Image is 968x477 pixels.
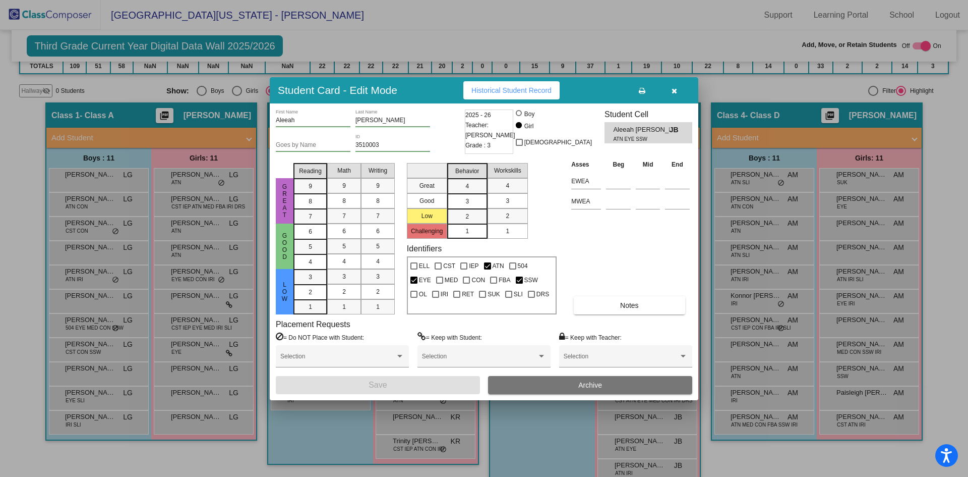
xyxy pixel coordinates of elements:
[280,183,289,219] span: Great
[571,194,601,209] input: assessment
[376,227,380,236] span: 6
[569,159,603,170] th: Asses
[578,381,602,389] span: Archive
[407,244,442,253] label: Identifiers
[574,296,685,314] button: Notes
[309,212,312,221] span: 7
[471,86,552,94] span: Historical Student Record
[506,227,509,236] span: 1
[276,320,350,329] label: Placement Requests
[499,274,510,286] span: FBA
[355,142,430,149] input: Enter ID
[376,272,380,281] span: 3
[309,182,312,191] span: 9
[309,197,312,206] span: 8
[342,242,346,251] span: 5
[462,288,474,300] span: RET
[465,197,469,206] span: 3
[276,142,350,149] input: goes by name
[514,288,523,300] span: SLI
[494,166,521,175] span: Workskills
[419,260,430,272] span: ELL
[662,159,692,170] th: End
[493,260,504,272] span: ATN
[633,159,662,170] th: Mid
[376,257,380,266] span: 4
[455,167,479,176] span: Behavior
[309,302,312,311] span: 1
[613,135,662,143] span: ATN EYE SSW
[280,232,289,260] span: Good
[376,302,380,311] span: 1
[309,288,312,297] span: 2
[309,242,312,251] span: 5
[441,288,448,300] span: IRI
[445,274,458,286] span: MED
[524,122,534,131] div: Girl
[309,257,312,267] span: 4
[443,260,455,272] span: CST
[309,227,312,236] span: 6
[463,81,560,99] button: Historical Student Record
[342,272,346,281] span: 3
[342,227,346,236] span: 6
[613,125,669,135] span: Aleeah [PERSON_NAME]
[465,110,491,120] span: 2025 - 26
[506,211,509,221] span: 2
[559,332,622,342] label: = Keep with Teacher:
[488,376,692,394] button: Archive
[465,227,469,236] span: 1
[276,332,364,342] label: = Do NOT Place with Student:
[299,167,322,176] span: Reading
[337,166,351,175] span: Math
[506,196,509,205] span: 3
[419,274,431,286] span: EYE
[524,274,538,286] span: SSW
[465,120,515,140] span: Teacher: [PERSON_NAME]
[309,273,312,282] span: 3
[518,260,528,272] span: 504
[376,287,380,296] span: 2
[342,302,346,311] span: 1
[603,159,633,170] th: Beg
[376,242,380,251] span: 5
[465,140,491,150] span: Grade : 3
[376,181,380,190] span: 9
[471,274,485,286] span: CON
[276,376,480,394] button: Save
[465,212,469,221] span: 2
[604,110,692,119] h3: Student Cell
[369,166,387,175] span: Writing
[280,281,289,302] span: Low
[342,196,346,205] span: 8
[620,301,639,309] span: Notes
[342,211,346,221] span: 7
[488,288,500,300] span: SUK
[670,125,684,135] span: JB
[506,181,509,190] span: 4
[342,257,346,266] span: 4
[536,288,549,300] span: DRS
[524,110,535,119] div: Boy
[342,287,346,296] span: 2
[419,288,427,300] span: OL
[342,181,346,190] span: 9
[469,260,478,272] span: IEP
[369,381,387,389] span: Save
[465,182,469,191] span: 4
[417,332,482,342] label: = Keep with Student:
[278,84,397,96] h3: Student Card - Edit Mode
[524,136,592,148] span: [DEMOGRAPHIC_DATA]
[376,211,380,221] span: 7
[376,196,380,205] span: 8
[571,174,601,189] input: assessment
